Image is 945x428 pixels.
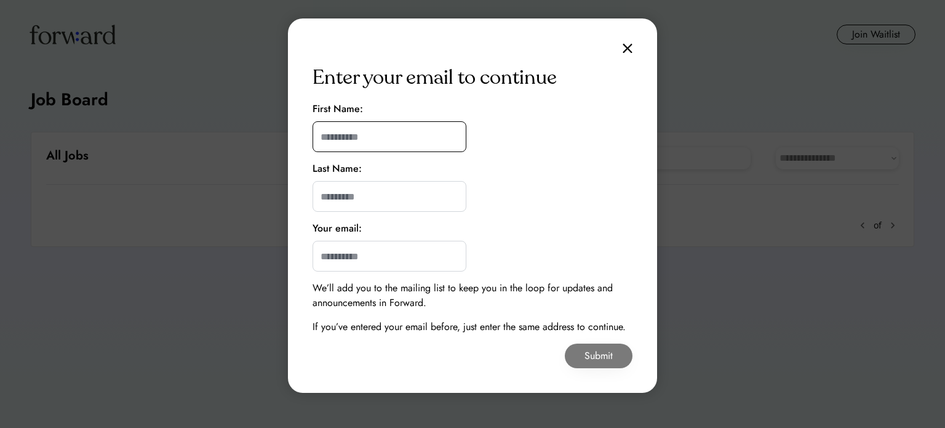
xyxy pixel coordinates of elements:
[313,221,362,236] div: Your email:
[623,43,632,54] img: close.svg
[313,281,632,310] div: We’ll add you to the mailing list to keep you in the loop for updates and announcements in Forward.
[313,63,557,92] div: Enter your email to continue
[313,320,626,334] div: If you’ve entered your email before, just enter the same address to continue.
[565,344,632,368] button: Submit
[313,161,362,176] div: Last Name:
[313,102,363,116] div: First Name:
